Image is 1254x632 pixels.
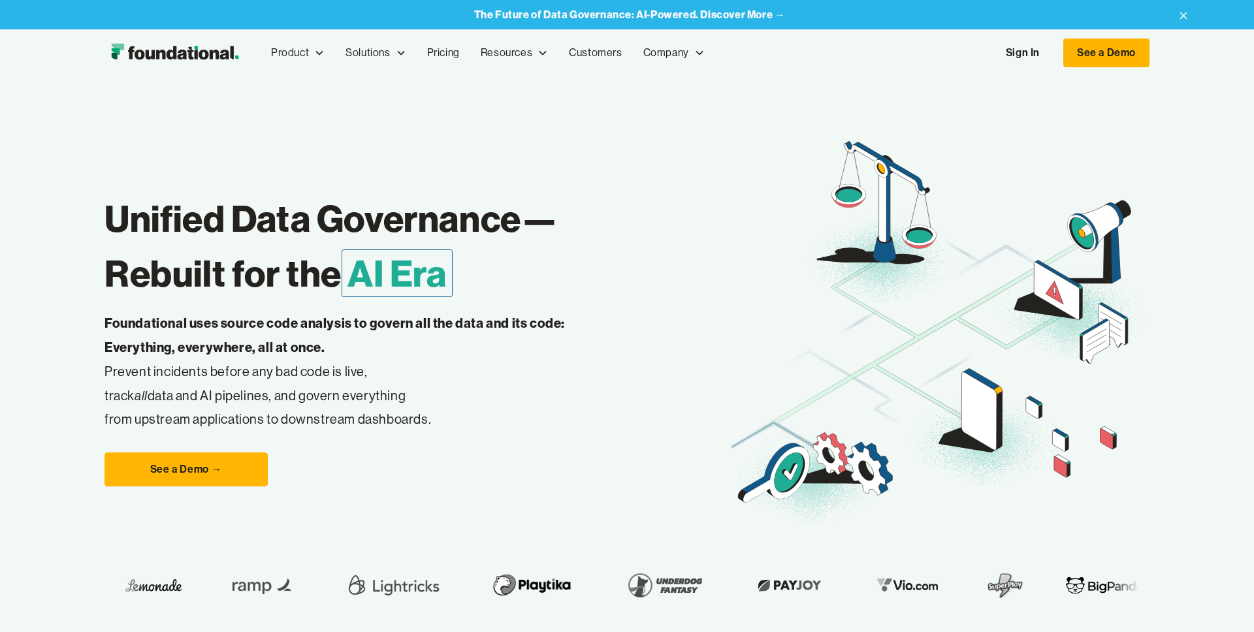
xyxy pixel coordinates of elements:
[346,44,390,61] div: Solutions
[417,31,470,74] a: Pricing
[261,31,335,74] div: Product
[993,39,1053,67] a: Sign In
[104,311,606,432] p: Prevent incidents before any bad code is live, track data and AI pipelines, and govern everything...
[342,249,453,297] span: AI Era
[104,191,731,301] h1: Unified Data Governance— Rebuilt for the
[104,315,565,355] strong: Foundational uses source code analysis to govern all the data and its code: Everything, everywher...
[633,31,715,74] div: Company
[538,567,627,603] img: Underdog Fantasy
[135,387,148,403] em: all
[1063,39,1149,67] a: See a Demo
[1102,575,1153,595] img: Liberty Energy
[788,575,863,595] img: Vio.com
[142,567,220,603] img: Ramp
[104,452,268,486] a: See a Demo →
[470,31,558,74] div: Resources
[643,44,689,61] div: Company
[669,575,746,595] img: Payjoy
[403,567,496,603] img: Playtika
[104,40,245,66] a: home
[984,575,1061,595] img: BigPanda
[558,31,632,74] a: Customers
[335,31,416,74] div: Solutions
[271,44,309,61] div: Product
[104,40,245,66] img: Foundational Logo
[262,567,361,603] img: Lightricks
[905,567,942,603] img: SuperPlay
[481,44,532,61] div: Resources
[474,8,786,21] a: The Future of Data Governance: AI-Powered. Discover More →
